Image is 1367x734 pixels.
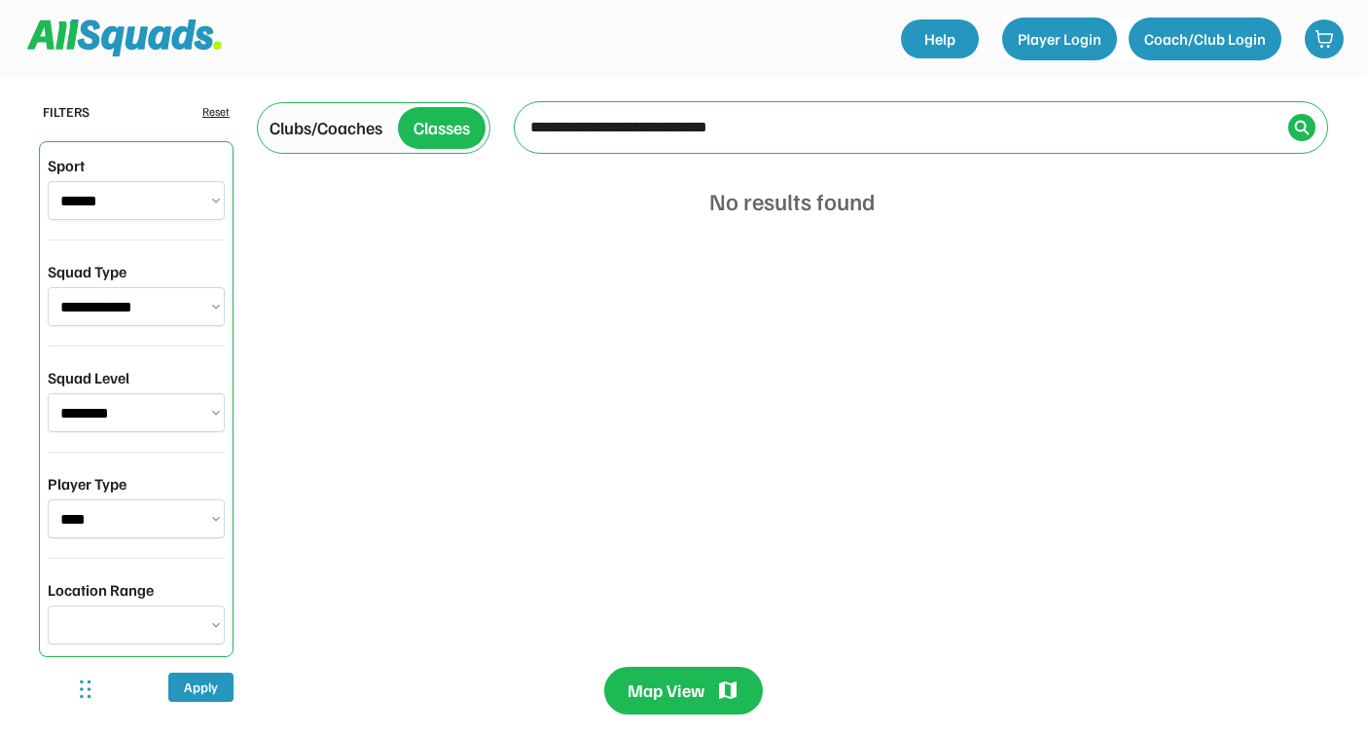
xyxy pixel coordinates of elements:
div: Location Range [48,578,154,602]
div: Sport [48,154,85,177]
div: Reset [202,103,230,121]
img: Squad%20Logo.svg [27,19,222,56]
div: Squad Type [48,260,126,283]
button: Player Login [1002,18,1117,60]
a: Help [901,19,979,58]
div: FILTERS [43,101,90,122]
img: Icon%20%2838%29.svg [1294,120,1310,135]
div: Classes [414,115,470,141]
img: shopping-cart-01%20%281%29.svg [1314,29,1334,49]
div: Player Type [48,472,126,495]
div: Squad Level [48,366,129,389]
div: Map View [628,679,704,703]
div: Clubs/Coaches [270,115,382,141]
button: Coach/Club Login [1129,18,1281,60]
div: No results found [257,185,1328,218]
